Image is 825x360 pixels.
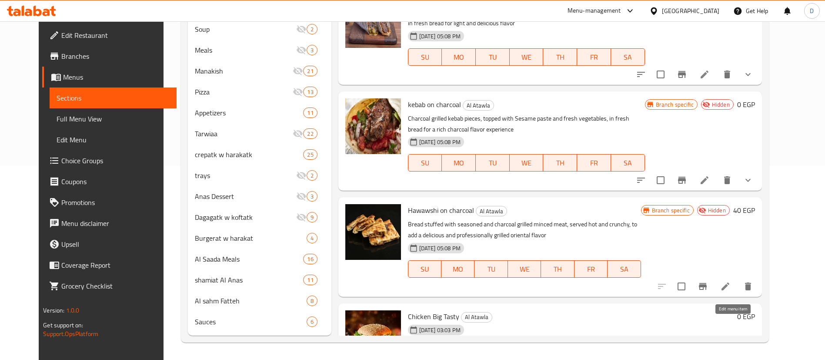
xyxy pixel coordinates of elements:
[307,191,317,202] div: items
[42,25,177,46] a: Edit Restaurant
[195,275,304,285] div: shamiat Al Anas
[188,269,331,290] div: shamiat Al Anas11
[699,69,710,80] a: Edit menu item
[304,88,317,96] span: 13
[738,170,758,191] button: show more
[307,45,317,55] div: items
[510,154,544,172] button: WE
[651,171,670,189] span: Select to update
[547,157,574,169] span: TH
[631,64,651,85] button: sort-choices
[188,19,331,40] div: Soup2
[307,170,317,181] div: items
[547,51,574,64] span: TH
[304,67,317,75] span: 21
[408,260,441,278] button: SU
[42,255,177,276] a: Coverage Report
[568,6,621,16] div: Menu-management
[188,186,331,207] div: Anas Dessert3
[293,128,303,139] svg: Inactive section
[345,204,401,260] img: Hawawshi on charcoal
[463,100,494,111] div: ‎Al Atawla
[810,6,814,16] span: D
[42,67,177,87] a: Menus
[574,260,608,278] button: FR
[738,64,758,85] button: show more
[195,108,304,118] span: Appetizers
[57,114,170,124] span: Full Menu View
[581,157,608,169] span: FR
[408,204,474,217] span: Hawawshi on charcoal
[188,290,331,311] div: Al sahm Fatteh8
[543,48,577,66] button: TH
[441,260,474,278] button: MO
[445,51,472,64] span: MO
[743,175,753,185] svg: Show Choices
[544,263,571,276] span: TH
[188,228,331,249] div: Burgerat w harakat4
[63,72,170,82] span: Menus
[408,310,459,323] span: Chicken Big Tasty
[50,129,177,150] a: Edit Menu
[61,176,170,187] span: Coupons
[671,170,692,191] button: Branch-specific-item
[307,172,317,180] span: 2
[304,276,317,284] span: 11
[61,51,170,61] span: Branches
[42,192,177,213] a: Promotions
[304,109,317,117] span: 11
[408,98,461,111] span: kebab on charcoal
[611,48,645,66] button: SA
[577,48,611,66] button: FR
[738,276,758,297] button: delete
[195,24,296,34] span: Soup
[42,46,177,67] a: Branches
[513,51,540,64] span: WE
[188,61,331,81] div: Manakish21
[304,130,317,138] span: 22
[195,66,293,76] span: Manakish
[61,30,170,40] span: Edit Restaurant
[303,149,317,160] div: items
[188,165,331,186] div: trays2
[61,239,170,249] span: Upsell
[648,206,693,215] span: Branch specific
[195,170,296,181] span: trays
[188,207,331,228] div: Dagagatk w koftatk9
[195,87,293,97] span: Pizza
[188,144,331,165] div: crepatk w harakatk25
[611,154,645,172] button: SA
[412,157,439,169] span: SU
[195,296,307,306] span: Al sahm Fatteh
[42,213,177,234] a: Menu disclaimer
[608,260,641,278] button: SA
[474,260,508,278] button: TU
[479,51,506,64] span: TU
[307,318,317,326] span: 6
[705,206,729,215] span: Hidden
[195,191,296,202] span: Anas Dessert
[303,108,317,118] div: items
[478,263,504,276] span: TU
[445,263,471,276] span: MO
[307,316,317,327] div: items
[296,191,307,202] svg: Inactive section
[479,157,506,169] span: TU
[61,218,170,229] span: Menu disclaimer
[296,170,307,181] svg: Inactive section
[671,64,692,85] button: Branch-specific-item
[737,98,755,111] h6: 0 EGP
[442,154,476,172] button: MO
[408,154,442,172] button: SU
[43,328,98,340] a: Support.OpsPlatform
[195,254,304,264] span: Al Saada Meals
[307,192,317,201] span: 3
[513,157,540,169] span: WE
[416,138,464,146] span: [DATE] 05:08 PM
[42,234,177,255] a: Upsell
